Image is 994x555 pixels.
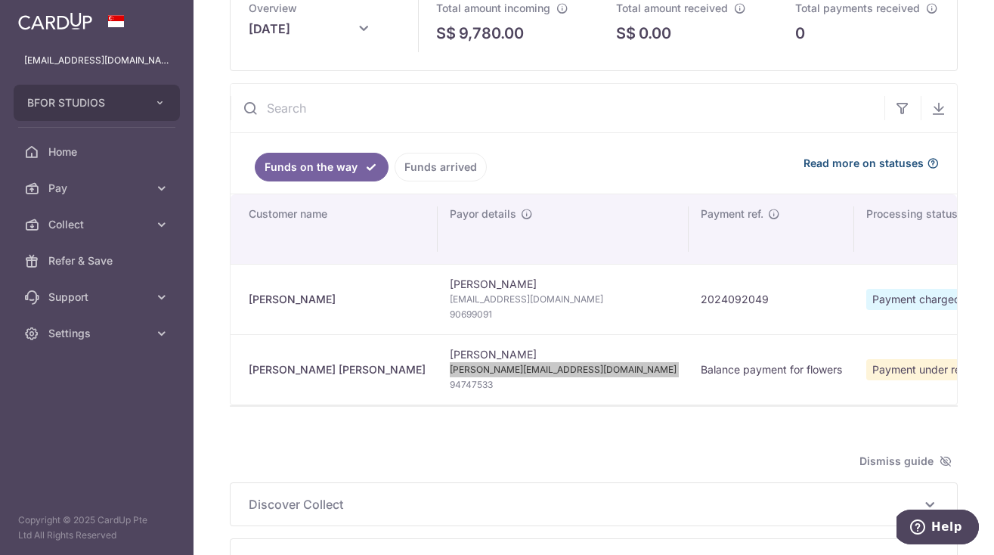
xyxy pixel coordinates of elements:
span: Payment charged [866,289,967,310]
span: S$ [616,22,636,45]
iframe: Opens a widget where you can find more information [896,510,979,547]
span: Pay [48,181,148,196]
span: Settings [48,326,148,341]
span: Processing status [866,206,958,222]
a: Funds arrived [395,153,487,181]
p: [EMAIL_ADDRESS][DOMAIN_NAME] [24,53,169,68]
span: [PERSON_NAME][EMAIL_ADDRESS][DOMAIN_NAME] [450,362,677,377]
span: S$ [436,22,456,45]
span: Read more on statuses [804,156,924,171]
p: 0 [795,22,805,45]
a: Read more on statuses [804,156,939,171]
span: Payor details [450,206,516,222]
span: Support [48,290,148,305]
p: Discover Collect [249,495,939,513]
span: Home [48,144,148,160]
span: Help [35,11,66,24]
span: BFOR STUDIOS [27,95,139,110]
span: Payment ref. [701,206,763,222]
a: Funds on the way [255,153,389,181]
th: Customer name [231,194,438,264]
input: Search [231,84,884,132]
span: Total amount received [616,2,728,14]
img: CardUp [18,12,92,30]
button: BFOR STUDIOS [14,85,180,121]
p: 0.00 [639,22,671,45]
p: 9,780.00 [459,22,524,45]
th: Payor details [438,194,689,264]
span: Dismiss guide [859,452,952,470]
td: Balance payment for flowers [689,334,854,405]
span: Overview [249,2,297,14]
span: Payment under review [866,359,989,380]
span: 90699091 [450,307,677,322]
span: [EMAIL_ADDRESS][DOMAIN_NAME] [450,292,677,307]
span: Refer & Save [48,253,148,268]
span: 94747533 [450,377,677,392]
span: Discover Collect [249,495,921,513]
span: Total amount incoming [436,2,550,14]
td: 2024092049 [689,264,854,334]
span: Total payments received [795,2,920,14]
span: Collect [48,217,148,232]
th: Payment ref. [689,194,854,264]
div: [PERSON_NAME] [249,292,426,307]
td: [PERSON_NAME] [438,264,689,334]
td: [PERSON_NAME] [438,334,689,405]
div: [PERSON_NAME] [PERSON_NAME] [249,362,426,377]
